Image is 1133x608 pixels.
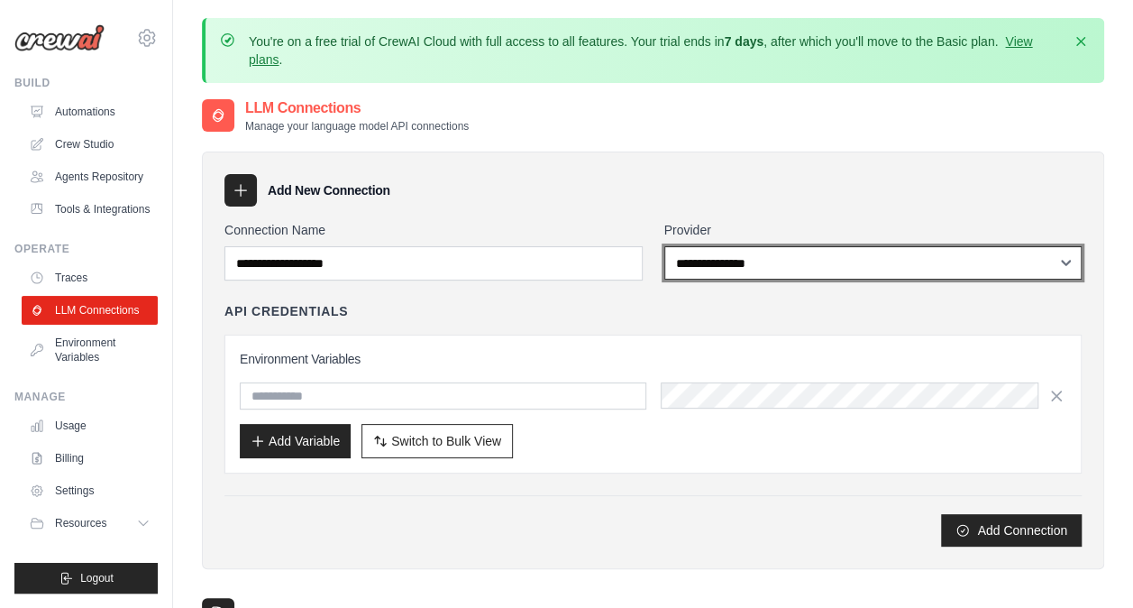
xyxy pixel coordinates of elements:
strong: 7 days [724,34,763,49]
h3: Environment Variables [240,350,1066,368]
a: Billing [22,444,158,473]
label: Connection Name [224,221,643,239]
span: Switch to Bulk View [391,432,501,450]
a: Agents Repository [22,162,158,191]
button: Resources [22,509,158,538]
img: Logo [14,24,105,51]
button: Add Connection [941,514,1082,547]
div: Build [14,76,158,90]
h2: LLM Connections [245,97,469,119]
p: Manage your language model API connections [245,119,469,134]
a: Automations [22,97,158,126]
a: LLM Connections [22,296,158,325]
span: Resources [55,516,106,530]
button: Switch to Bulk View [361,424,513,458]
span: Logout [80,571,114,585]
a: Crew Studio [22,130,158,159]
h4: API Credentials [224,302,348,320]
div: Operate [14,242,158,256]
label: Provider [664,221,1083,239]
h3: Add New Connection [268,181,390,199]
a: Settings [22,476,158,505]
div: Manage [14,390,158,404]
button: Logout [14,563,158,594]
a: Tools & Integrations [22,195,158,224]
p: You're on a free trial of CrewAI Cloud with full access to all features. Your trial ends in , aft... [249,32,1061,69]
a: Usage [22,411,158,440]
a: Traces [22,263,158,292]
a: Environment Variables [22,328,158,372]
button: Add Variable [240,424,351,458]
